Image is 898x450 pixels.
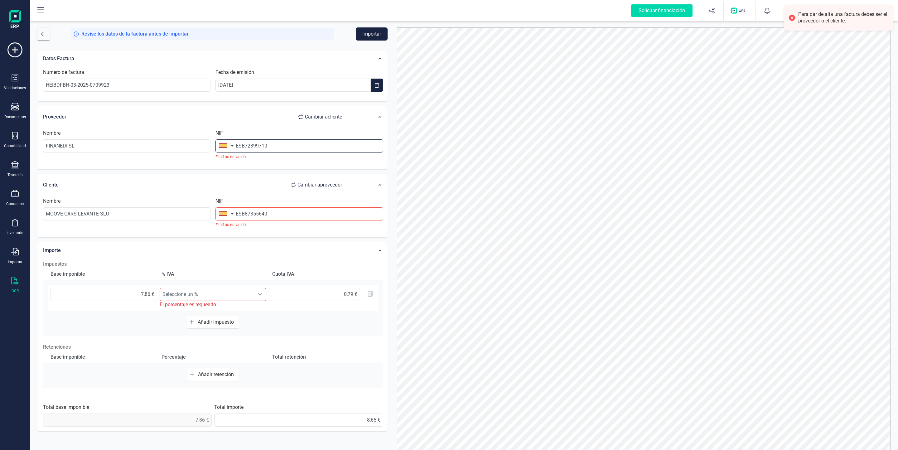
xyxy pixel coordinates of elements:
label: Nombre [43,197,60,205]
label: NIF [215,197,223,205]
div: OCR [12,288,19,293]
span: Añadir impuesto [198,319,236,325]
div: Inventario [7,230,23,235]
div: Validaciones [4,85,26,90]
span: Importe [43,247,61,253]
span: Revise los datos de la factura antes de importar. [81,30,190,38]
img: Logo Finanedi [9,10,21,30]
small: El nif no es válido. [215,154,383,160]
label: Nombre [43,129,60,137]
h2: Impuestos [43,260,383,268]
div: El porcentaje es requerido. [160,301,266,308]
img: Logo de OPS [731,7,748,14]
div: Importar [8,259,22,264]
img: FI [789,4,803,17]
label: Total importe [214,404,244,411]
div: Contabilidad [4,143,26,148]
div: Documentos [4,114,26,119]
div: Proveedor [43,111,348,123]
label: Número de factura [43,69,84,76]
button: Cambiar aproveedor [285,179,348,191]
button: Añadir retención [187,368,239,381]
span: Seleccione un % [160,288,254,301]
button: FIFINANEDI, S.L.[PERSON_NAME] [787,1,867,21]
div: Para dar de alta una factura debes ser el proveedor o el cliente. [798,11,888,24]
button: Añadir impuesto [187,316,239,328]
label: Total base imponible [43,404,89,411]
div: Cliente [43,179,348,191]
p: Retenciones [43,343,383,351]
div: Datos Factura [40,52,351,65]
div: Base imponible [48,268,157,280]
button: Importar [356,27,388,41]
button: Solicitar financiación [624,1,700,21]
label: NIF [215,129,223,137]
div: Tesorería [7,172,23,177]
button: Logo de OPS [727,1,751,21]
div: Contactos [6,201,24,206]
small: El nif no es válido. [215,222,383,228]
input: 0,00 € [51,288,157,301]
div: Base imponible [48,351,157,363]
div: Cuota IVA [270,268,378,280]
label: Fecha de emisión [215,69,254,76]
span: Añadir retención [198,371,236,377]
button: Cambiar acliente [292,111,348,123]
div: % IVA [159,268,268,280]
span: Cambiar a cliente [305,113,342,121]
input: 0,00 € [214,414,383,427]
input: 0,00 € [269,288,360,301]
div: Solicitar financiación [631,4,693,17]
span: Cambiar a proveedor [297,181,342,189]
div: Porcentaje [159,351,268,363]
div: Total retención [270,351,378,363]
